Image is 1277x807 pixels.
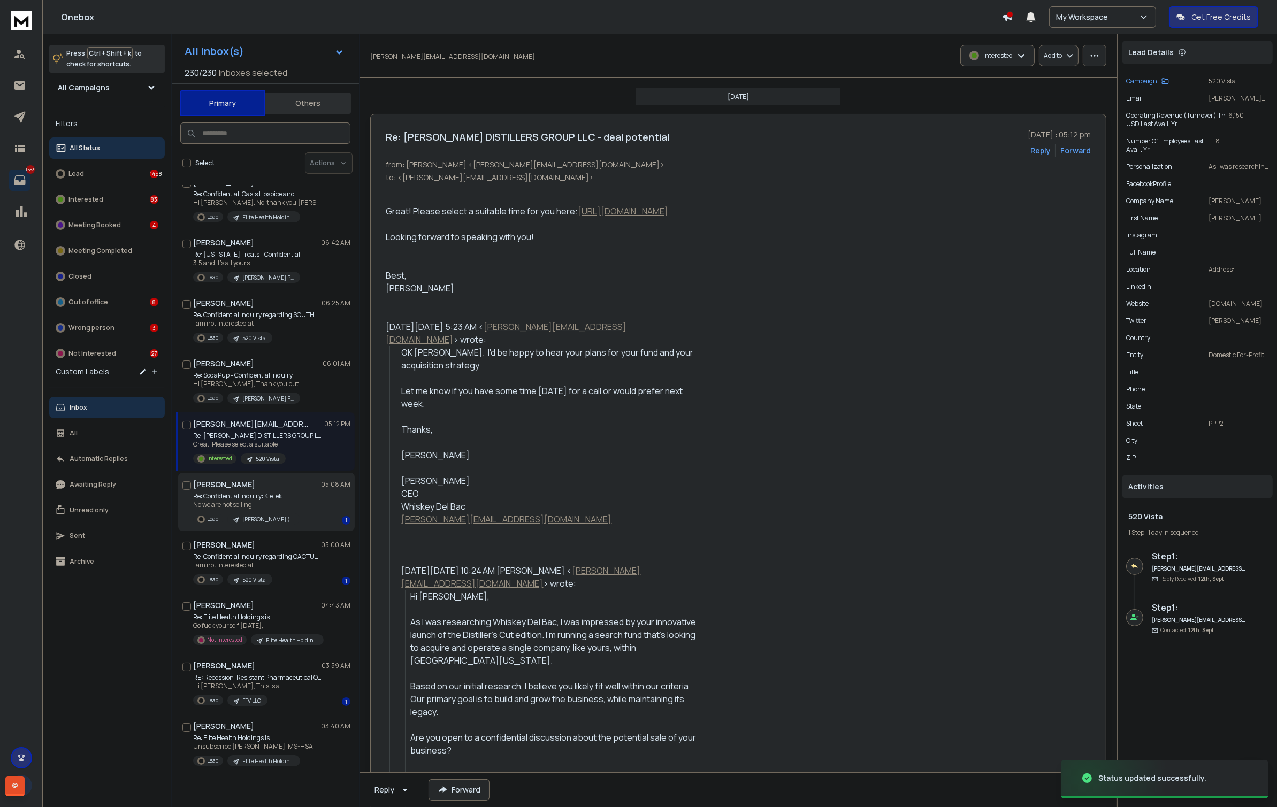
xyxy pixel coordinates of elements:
button: Automatic Replies [49,448,165,470]
h1: [PERSON_NAME] [193,600,254,611]
p: Elite Health Holdings - Home Care [242,213,294,221]
div: Based on our initial research, I believe you likely fit well within our criteria. Our primary goa... [410,680,698,718]
div: @ [5,776,25,796]
div: 4 [150,221,158,229]
p: Re: Elite Health Holdings is [193,613,322,621]
p: website [1126,299,1149,308]
p: Elite Health Holdings - Home Care [242,757,294,765]
button: Forward [429,779,490,801]
h1: [PERSON_NAME] [193,237,254,248]
p: to: <[PERSON_NAME][EMAIL_ADDRESS][DOMAIN_NAME]> [386,172,1091,183]
p: 06:25 AM [322,299,350,308]
p: Lead [207,575,219,583]
div: OK [PERSON_NAME]. I'd be happy to hear your plans for your fund and your acquisition strategy. [402,346,699,551]
button: Meeting Completed [49,240,165,262]
button: Out of office8 [49,291,165,313]
p: 1583 [26,165,35,174]
p: Inbox [70,403,87,412]
p: Re: Confidential: Oasis Hospice and [193,190,322,198]
div: Looking forward to speaking with you! [386,230,698,243]
p: Lead [207,696,219,704]
h6: [PERSON_NAME][EMAIL_ADDRESS][DOMAIN_NAME] [1152,616,1245,624]
p: Awaiting Reply [70,480,116,489]
p: 520 Vista [1209,77,1268,86]
a: [URL][DOMAIN_NAME] [578,205,668,217]
p: PPP2 [1209,419,1268,428]
p: City [1126,436,1137,445]
p: Unsubscribe [PERSON_NAME], MS-HSA [193,742,313,751]
h1: [PERSON_NAME] [193,358,254,369]
p: Meeting Booked [68,221,121,229]
p: 3.5 and it’s all yours. [193,259,300,267]
label: Select [195,159,215,167]
a: 1583 [9,170,30,191]
h1: [PERSON_NAME] [193,721,254,732]
p: title [1126,368,1138,376]
p: Archive [70,557,94,566]
p: from: [PERSON_NAME] <[PERSON_NAME][EMAIL_ADDRESS][DOMAIN_NAME]> [386,159,1091,170]
div: 1 [342,577,350,585]
p: Number of employees Last avail. yr [1126,137,1216,154]
p: Campaign [1126,77,1157,86]
p: Hi [PERSON_NAME], This is a [193,682,322,690]
h1: Re: [PERSON_NAME] DISTILLERS GROUP LLC - deal potential [386,129,669,144]
div: [DATE][DATE] 10:24 AM [PERSON_NAME] < > wrote: [402,564,699,590]
p: Re: [PERSON_NAME] DISTILLERS GROUP LLC [193,432,322,440]
p: My Workspace [1056,12,1112,22]
a: [PERSON_NAME][EMAIL_ADDRESS][DOMAIN_NAME] [386,321,626,345]
p: First Name [1126,214,1158,222]
p: Instagram [1126,231,1157,240]
button: Meeting Booked4 [49,214,165,236]
div: 27 [150,349,158,358]
a: [PERSON_NAME][EMAIL_ADDRESS][DOMAIN_NAME] [402,513,612,525]
p: Operating revenue (Turnover) th USD Last avail. yr [1126,111,1228,128]
p: Re: SodaPup - Confidential Inquiry [193,371,300,380]
div: [PERSON_NAME] [386,282,698,295]
p: Elite Health Holdings - Home Care [266,636,317,644]
p: Wrong person [68,324,114,332]
p: [PERSON_NAME] [1209,317,1268,325]
h1: [PERSON_NAME] [193,781,255,792]
button: Not Interested27 [49,343,165,364]
div: [PERSON_NAME] [402,449,699,462]
h3: Inboxes selected [219,66,287,79]
h3: Custom Labels [56,366,109,377]
p: Company Name [1126,197,1173,205]
p: location [1126,265,1151,274]
p: [PERSON_NAME][EMAIL_ADDRESS][DOMAIN_NAME] [1209,94,1268,103]
p: Hi [PERSON_NAME], Thank you but [193,380,300,388]
p: I am not interested at [193,319,322,328]
button: Interested83 [49,189,165,210]
p: Lead Details [1128,47,1174,58]
p: No we are not selling [193,501,300,509]
p: 03:59 AM [322,662,350,670]
p: 05:00 AM [321,541,350,549]
p: ZIP [1126,454,1136,462]
p: Lead [207,334,219,342]
button: J [11,775,32,796]
div: CEO [402,487,699,500]
p: Contacted [1160,626,1214,634]
p: FFV LLC [242,697,261,705]
p: Sent [70,532,85,540]
h1: [PERSON_NAME] [193,479,255,490]
button: All Status [49,137,165,159]
p: Get Free Credits [1191,12,1251,22]
p: 06:42 AM [321,239,350,247]
p: Phone [1126,385,1145,394]
h1: All Inbox(s) [185,46,244,57]
p: [PERSON_NAME] (FREE - 3 leads) - [US_STATE] [242,516,294,524]
p: Lead [207,273,219,281]
p: [DATE] : 05:12 pm [1028,129,1091,140]
span: 12th, Sept [1188,626,1214,634]
button: Inbox [49,397,165,418]
h1: All Campaigns [58,82,110,93]
button: Primary [180,90,265,116]
p: Press to check for shortcuts. [66,48,142,70]
div: 1458 [150,170,158,178]
button: Closed [49,266,165,287]
p: 520 Vista [242,576,266,584]
p: 06:01 AM [323,359,350,368]
span: 230 / 230 [185,66,217,79]
button: Others [265,91,351,115]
